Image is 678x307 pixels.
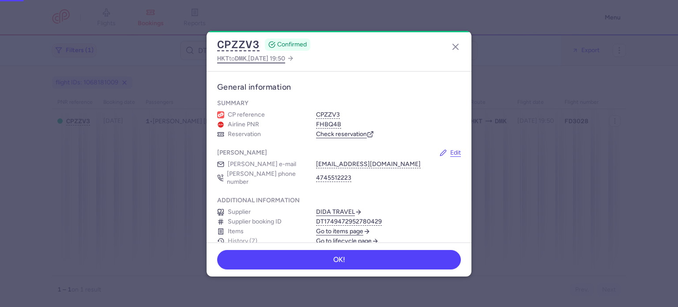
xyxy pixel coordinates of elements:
span: Reservation [228,130,261,138]
span: DMK [235,55,247,62]
a: HKTtoDMK,[DATE] 19:50 [217,53,294,64]
a: Go to items page [316,227,370,235]
button: CPZZV3 [217,38,260,51]
span: HKT [217,55,229,62]
figure: 1L airline logo [217,111,224,118]
a: DIDA TRAVEL [316,208,362,216]
h4: Additional information [217,197,300,205]
button: Edit [440,149,461,157]
span: [PERSON_NAME] phone number [227,170,305,186]
h4: Summary [217,99,249,107]
span: Supplier booking ID [228,218,282,226]
button: CPZZV3 [316,111,340,119]
button: FHBQ4B [316,121,341,129]
h4: [PERSON_NAME] [217,149,267,157]
h3: General information [217,82,461,92]
span: to , [217,53,285,64]
a: Go to lifecycle page [316,237,379,245]
span: Supplier [228,208,251,216]
span: [PERSON_NAME] e-mail [228,160,296,168]
span: CP reference [228,111,265,119]
button: History (7) [228,238,257,245]
figure: FD airline logo [217,121,224,128]
button: [EMAIL_ADDRESS][DOMAIN_NAME] [316,160,421,168]
span: Items [228,227,244,235]
button: OK! [217,250,461,269]
span: [DATE] 19:50 [248,55,285,62]
button: DT1749472952780429 [316,218,382,226]
a: Check reservation [316,130,374,138]
span: Airline PNR [228,121,259,129]
span: OK! [333,256,345,264]
button: 4745512223 [316,174,351,182]
span: CONFIRMED [277,40,307,49]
